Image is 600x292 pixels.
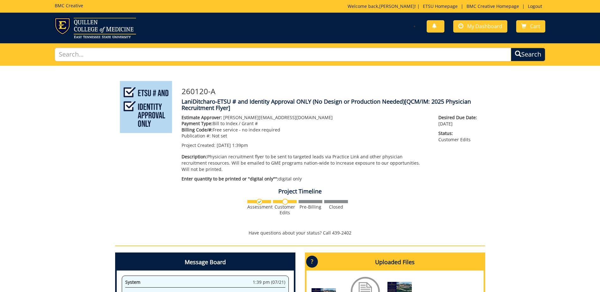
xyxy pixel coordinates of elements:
[182,142,215,148] span: Project Created:
[182,127,213,133] span: Billing Code/#:
[55,18,136,38] img: ETSU logo
[453,20,507,33] a: My Dashboard
[182,114,429,121] p: [PERSON_NAME][EMAIL_ADDRESS][DOMAIN_NAME]
[182,87,480,95] h3: 260120-A
[212,133,227,139] span: Not set
[438,114,480,127] p: [DATE]
[525,3,545,9] a: Logout
[282,199,288,205] img: no
[182,99,480,111] h4: LaniDitcharo-ETSU # and Identity Approval ONLY (No Design or Production Needed)
[516,20,545,33] a: Cart
[182,154,429,173] p: Physician recruitment flyer to be sent to targeted leads via Practice Link and other physician re...
[273,204,297,216] div: Customer Edits
[182,176,278,182] span: Enter quantity to be printed or "digital only"":
[306,256,318,268] p: ?
[438,114,480,121] span: Desired Due Date:
[182,176,429,182] p: digital only
[530,23,540,30] span: Cart
[420,3,461,9] a: ETSU Homepage
[253,279,285,285] span: 1:39 pm (07/21)
[182,154,207,160] span: Description:
[324,204,348,210] div: Closed
[55,3,83,8] h5: BMC Creative
[348,3,545,9] p: Welcome back, ! | | |
[182,120,213,126] span: Payment Type:
[125,279,140,285] span: System
[379,3,415,9] a: [PERSON_NAME]
[55,48,511,61] input: Search...
[438,130,480,137] span: Status:
[182,127,429,133] p: Free service - no index required
[120,81,172,133] img: Product featured image
[247,204,271,210] div: Assessment
[182,133,211,139] span: Publication #:
[182,114,222,120] span: Estimate Approver:
[115,188,485,195] h4: Project Timeline
[182,98,471,112] span: [QCM/IM: 2025 Physician Recruitment Flyer]
[115,230,485,236] p: Have questions about your status? Call 439-2402
[182,120,429,127] p: Bill to Index / Grant #
[463,3,522,9] a: BMC Creative Homepage
[217,142,248,148] span: [DATE] 1:39pm
[257,199,263,205] img: checkmark
[467,23,502,30] span: My Dashboard
[306,254,484,271] h4: Uploaded Files
[511,48,545,61] button: Search
[438,130,480,143] p: Customer Edits
[117,254,294,271] h4: Message Board
[299,204,322,210] div: Pre-Billing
